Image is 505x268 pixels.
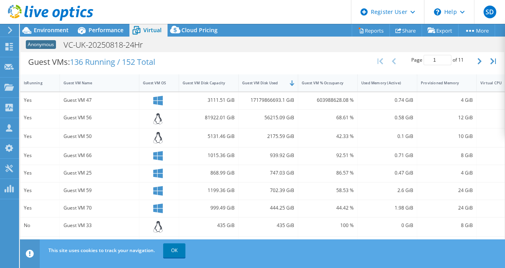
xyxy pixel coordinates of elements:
[242,221,294,230] div: 435 GiB
[183,96,235,105] div: 3111.51 GiB
[183,221,235,230] div: 435 GiB
[361,113,413,122] div: 0.58 GiB
[421,186,473,195] div: 24 GiB
[302,169,354,177] div: 86.57 %
[24,204,56,212] div: Yes
[24,169,56,177] div: Yes
[183,204,235,212] div: 999.49 GiB
[163,243,185,258] a: OK
[421,132,473,141] div: 10 GiB
[70,56,155,67] span: 136 Running / 152 Total
[24,96,56,105] div: Yes
[434,8,441,16] svg: \n
[302,204,354,212] div: 44.42 %
[183,132,235,141] div: 5131.46 GiB
[242,96,294,105] div: 17179866693.1 GiB
[64,80,126,85] div: Guest VM Name
[361,204,413,212] div: 1.98 GiB
[389,24,422,37] a: Share
[421,96,473,105] div: 4 GiB
[361,151,413,160] div: 0.71 GiB
[64,132,135,141] div: Guest VM 50
[361,80,404,85] div: Used Memory (Active)
[302,113,354,122] div: 68.61 %
[422,24,459,37] a: Export
[421,221,473,230] div: 8 GiB
[64,113,135,122] div: Guest VM 56
[302,151,354,160] div: 92.51 %
[361,96,413,105] div: 0.74 GiB
[458,24,495,37] a: More
[24,80,46,85] div: IsRunning
[183,80,225,85] div: Guest VM Disk Capacity
[183,186,235,195] div: 1199.36 GiB
[302,96,354,105] div: 603988628.08 %
[143,80,166,85] div: Guest VM OS
[421,204,473,212] div: 24 GiB
[64,204,135,212] div: Guest VM 70
[64,169,135,177] div: Guest VM 25
[421,151,473,160] div: 8 GiB
[421,169,473,177] div: 4 GiB
[24,151,56,160] div: Yes
[183,151,235,160] div: 1015.36 GiB
[64,96,135,105] div: Guest VM 47
[64,221,135,230] div: Guest VM 33
[411,55,464,65] span: Page of
[242,113,294,122] div: 56215.09 GiB
[34,26,69,34] span: Environment
[26,40,56,49] span: Anonymous
[421,80,463,85] div: Provisioned Memory
[302,80,344,85] div: Guest VM % Occupancy
[302,186,354,195] div: 58.53 %
[361,169,413,177] div: 0.47 GiB
[458,56,464,63] span: 11
[20,50,163,74] div: Guest VMs:
[183,169,235,177] div: 868.99 GiB
[424,55,451,65] input: jump to page
[60,41,155,49] h1: VC-UK-20250818-24Hr
[302,132,354,141] div: 42.33 %
[361,221,413,230] div: 0 GiB
[302,221,354,230] div: 100 %
[183,113,235,122] div: 81922.01 GiB
[89,26,123,34] span: Performance
[480,80,503,85] div: Virtual CPU
[484,6,496,18] span: SD
[352,24,390,37] a: Reports
[242,186,294,195] div: 702.39 GiB
[143,26,162,34] span: Virtual
[242,80,285,85] div: Guest VM Disk Used
[242,151,294,160] div: 939.92 GiB
[361,132,413,141] div: 0.1 GiB
[24,113,56,122] div: Yes
[361,186,413,195] div: 2.6 GiB
[64,186,135,195] div: Guest VM 59
[421,113,473,122] div: 12 GiB
[48,247,155,254] span: This site uses cookies to track your navigation.
[242,132,294,141] div: 2175.59 GiB
[64,151,135,160] div: Guest VM 66
[242,204,294,212] div: 444.25 GiB
[242,169,294,177] div: 747.03 GiB
[181,26,218,34] span: Cloud Pricing
[24,132,56,141] div: Yes
[24,186,56,195] div: Yes
[24,221,56,230] div: No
